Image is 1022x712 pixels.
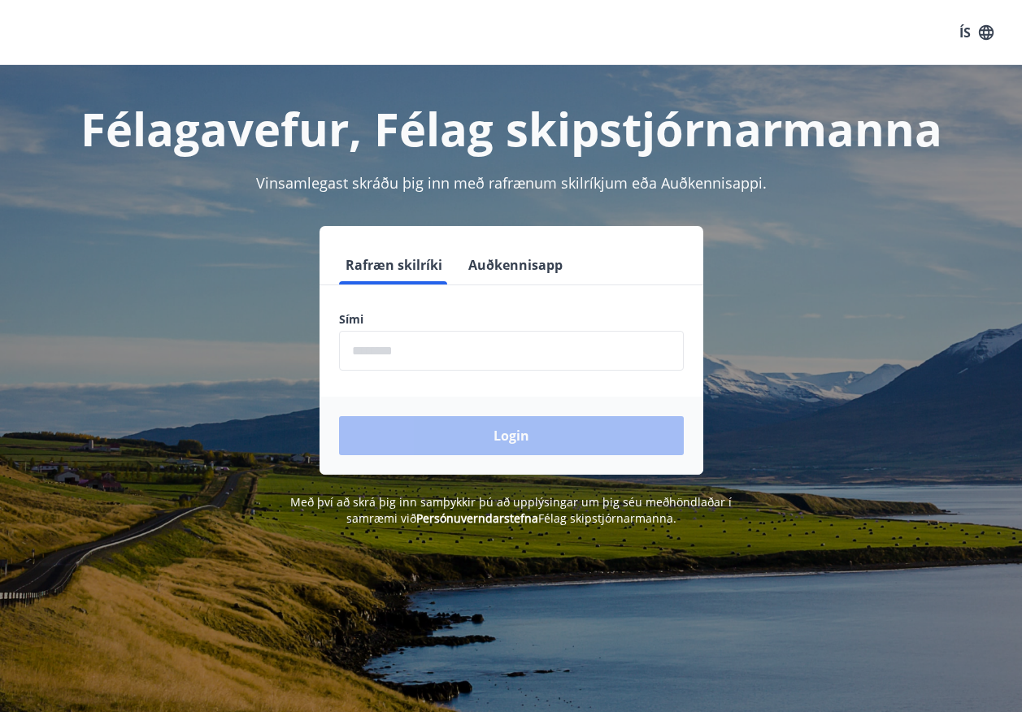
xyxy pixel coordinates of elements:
label: Sími [339,311,684,328]
h1: Félagavefur, Félag skipstjórnarmanna [20,98,1002,159]
a: Persónuverndarstefna [416,510,538,526]
span: Með því að skrá þig inn samþykkir þú að upplýsingar um þig séu meðhöndlaðar í samræmi við Félag s... [290,494,732,526]
button: Auðkennisapp [462,245,569,284]
span: Vinsamlegast skráðu þig inn með rafrænum skilríkjum eða Auðkennisappi. [256,173,767,193]
button: ÍS [950,18,1002,47]
button: Rafræn skilríki [339,245,449,284]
